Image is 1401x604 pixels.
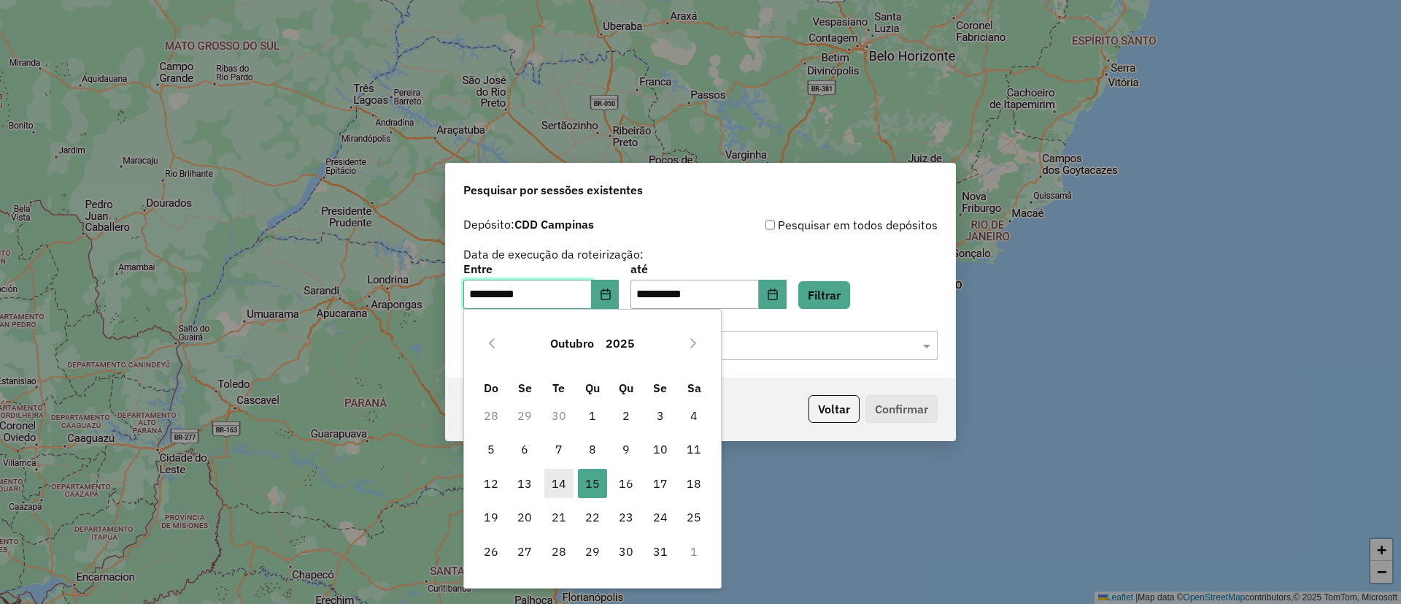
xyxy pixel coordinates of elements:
[476,502,506,532] span: 19
[759,280,787,309] button: Choose Date
[541,432,575,466] td: 7
[609,534,643,567] td: 30
[552,381,565,395] span: Te
[576,432,609,466] td: 8
[474,534,508,567] td: 26
[679,502,709,532] span: 25
[677,500,711,534] td: 25
[653,381,667,395] span: Se
[474,399,508,432] td: 28
[646,435,675,464] span: 10
[463,260,619,278] label: Entre
[644,467,677,500] td: 17
[576,467,609,500] td: 15
[646,537,675,566] span: 31
[646,469,675,498] span: 17
[463,215,594,233] label: Depósito:
[611,469,641,498] span: 16
[463,309,722,589] div: Choose Date
[541,467,575,500] td: 14
[611,435,641,464] span: 9
[798,281,850,309] button: Filtrar
[619,381,633,395] span: Qu
[541,500,575,534] td: 21
[609,432,643,466] td: 9
[510,537,539,566] span: 27
[592,280,620,309] button: Choose Date
[544,469,574,498] span: 14
[611,502,641,532] span: 23
[476,469,506,498] span: 12
[687,381,701,395] span: Sa
[508,534,541,567] td: 27
[510,502,539,532] span: 20
[474,500,508,534] td: 19
[644,500,677,534] td: 24
[508,467,541,500] td: 13
[578,401,607,430] span: 1
[679,401,709,430] span: 4
[578,502,607,532] span: 22
[544,326,600,361] button: Choose Month
[484,381,498,395] span: Do
[578,537,607,566] span: 29
[544,537,574,566] span: 28
[476,537,506,566] span: 26
[611,401,641,430] span: 2
[677,399,711,432] td: 4
[611,537,641,566] span: 30
[609,500,643,534] td: 23
[576,399,609,432] td: 1
[474,432,508,466] td: 5
[644,534,677,567] td: 31
[474,467,508,500] td: 12
[510,435,539,464] span: 6
[544,435,574,464] span: 7
[679,469,709,498] span: 18
[463,245,644,263] label: Data de execução da roteirização:
[677,467,711,500] td: 18
[644,399,677,432] td: 3
[682,332,705,355] button: Next Month
[609,399,643,432] td: 2
[518,381,532,395] span: Se
[514,217,594,232] strong: CDD Campinas
[510,469,539,498] span: 13
[480,332,503,355] button: Previous Month
[578,469,607,498] span: 15
[646,401,675,430] span: 3
[576,534,609,567] td: 29
[646,502,675,532] span: 24
[578,435,607,464] span: 8
[508,500,541,534] td: 20
[576,500,609,534] td: 22
[677,432,711,466] td: 11
[609,467,643,500] td: 16
[677,534,711,567] td: 1
[541,534,575,567] td: 28
[541,399,575,432] td: 30
[644,432,677,466] td: 10
[463,181,643,199] span: Pesquisar por sessões existentes
[808,395,860,423] button: Voltar
[600,326,641,361] button: Choose Year
[508,432,541,466] td: 6
[476,435,506,464] span: 5
[679,435,709,464] span: 11
[585,381,600,395] span: Qu
[700,216,938,234] div: Pesquisar em todos depósitos
[544,502,574,532] span: 21
[630,260,786,278] label: até
[508,399,541,432] td: 29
